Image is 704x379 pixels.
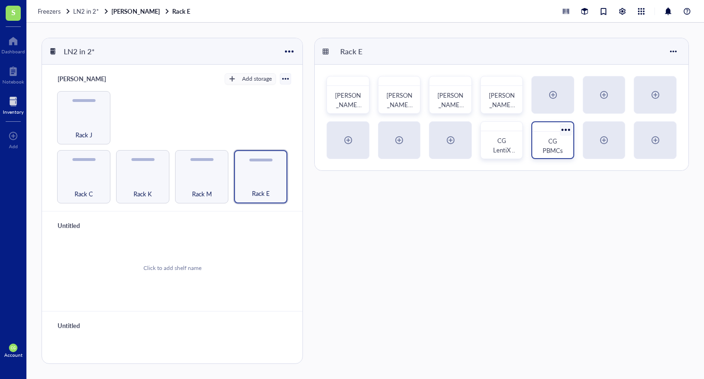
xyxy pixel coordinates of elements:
div: LN2 in 2* [59,43,116,59]
span: [PERSON_NAME]'s Samples [437,91,464,118]
div: Add storage [242,75,272,83]
a: [PERSON_NAME]Rack E [111,7,192,16]
div: Untitled [53,219,110,232]
div: Inventory [3,109,24,115]
a: Inventory [3,94,24,115]
div: Click to add shelf name [143,264,201,272]
span: [PERSON_NAME]'s Samples [488,91,515,118]
span: [PERSON_NAME]'s Samples [386,91,413,118]
div: Dashboard [1,49,25,54]
button: Add storage [225,73,276,84]
a: LN2 in 2* [73,7,109,16]
span: CG PBMCs [543,136,563,155]
span: CG [11,346,16,350]
span: Rack C [75,189,93,199]
span: S [11,6,16,18]
span: Rack K [134,189,152,199]
a: Freezers [38,7,71,16]
span: Freezers [38,7,61,16]
div: Rack E [336,43,393,59]
div: Add [9,143,18,149]
span: Rack M [192,189,212,199]
div: Untitled [53,319,110,332]
div: [PERSON_NAME] [53,72,110,85]
span: [PERSON_NAME]'s Samples [335,91,362,118]
div: Notebook [2,79,24,84]
span: CG LentiX HEK293Ts [490,136,517,173]
span: Rack J [75,130,92,140]
a: Notebook [2,64,24,84]
a: Dashboard [1,34,25,54]
div: Account [4,352,23,358]
span: Rack E [252,188,270,199]
span: LN2 in 2* [73,7,99,16]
